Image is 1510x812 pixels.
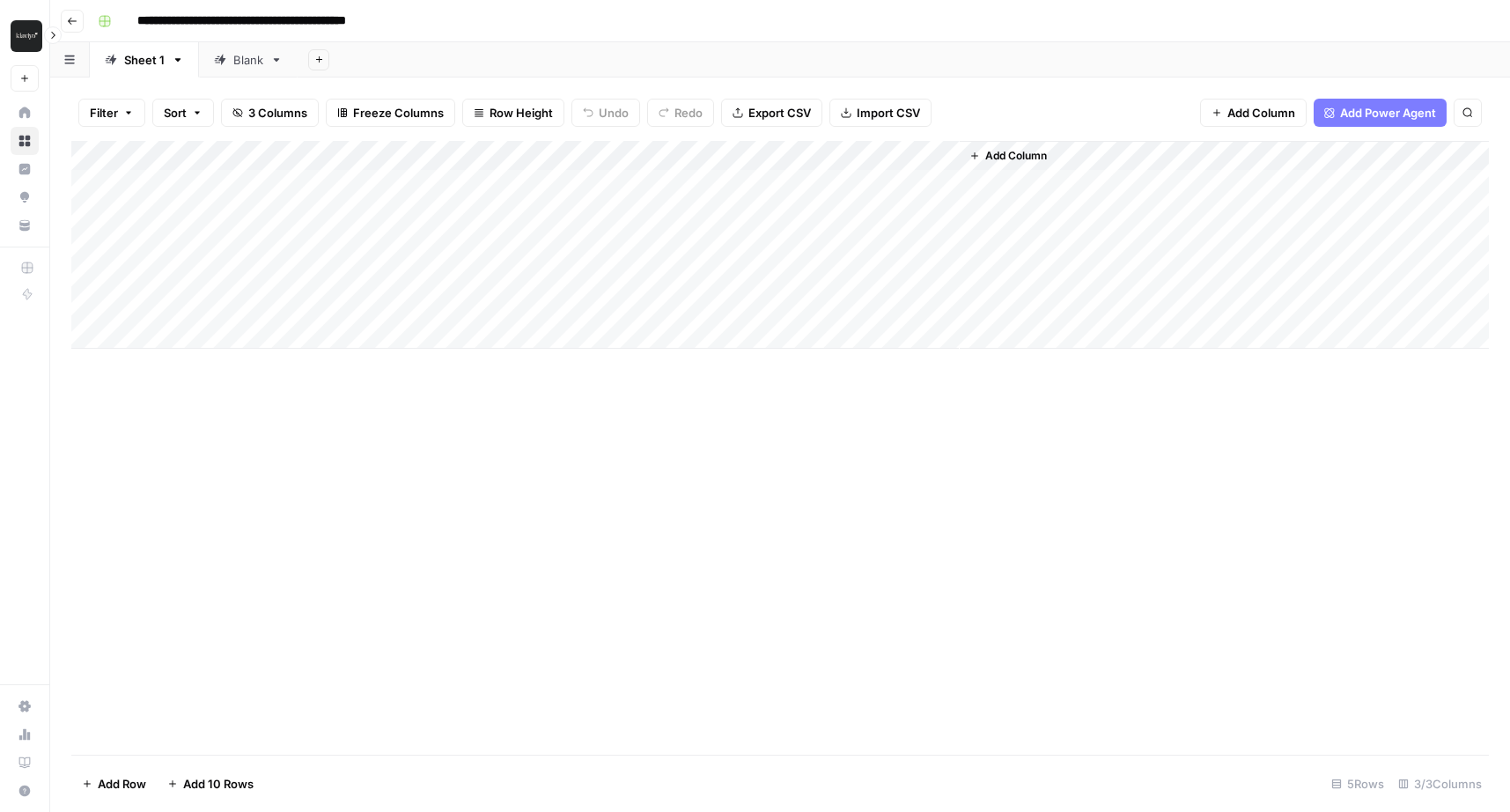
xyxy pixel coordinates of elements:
a: Learning Hub [11,749,39,777]
span: Add 10 Rows [183,775,254,793]
span: Add Column [985,148,1047,164]
button: Sort [152,99,214,127]
button: Undo [571,99,640,127]
button: Add Column [1200,99,1307,127]
div: Blank [233,51,263,69]
button: Add Column [962,144,1054,167]
a: Usage [11,720,39,749]
button: Add Power Agent [1314,99,1447,127]
button: Filter [78,99,145,127]
div: Sheet 1 [124,51,165,69]
span: Add Row [98,775,146,793]
img: Klaviyo Logo [11,20,42,52]
button: Add Row [71,770,157,798]
a: Browse [11,127,39,155]
span: Export CSV [748,104,811,122]
a: Insights [11,155,39,183]
span: Add Column [1227,104,1295,122]
button: Add 10 Rows [157,770,264,798]
div: 3/3 Columns [1391,770,1489,798]
span: 3 Columns [248,104,307,122]
button: Import CSV [829,99,932,127]
span: Import CSV [857,104,920,122]
a: Sheet 1 [90,42,199,78]
span: Add Power Agent [1340,104,1436,122]
span: Redo [674,104,703,122]
button: Help + Support [11,777,39,805]
button: Export CSV [721,99,822,127]
button: 3 Columns [221,99,319,127]
div: 5 Rows [1324,770,1391,798]
a: Opportunities [11,183,39,211]
a: Home [11,99,39,127]
button: Row Height [462,99,564,127]
a: Settings [11,692,39,720]
button: Workspace: Klaviyo [11,14,39,58]
button: Freeze Columns [326,99,455,127]
span: Freeze Columns [353,104,444,122]
span: Filter [90,104,118,122]
a: Your Data [11,211,39,240]
button: Redo [647,99,714,127]
span: Row Height [490,104,553,122]
span: Undo [599,104,629,122]
a: Blank [199,42,298,78]
span: Sort [164,104,187,122]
